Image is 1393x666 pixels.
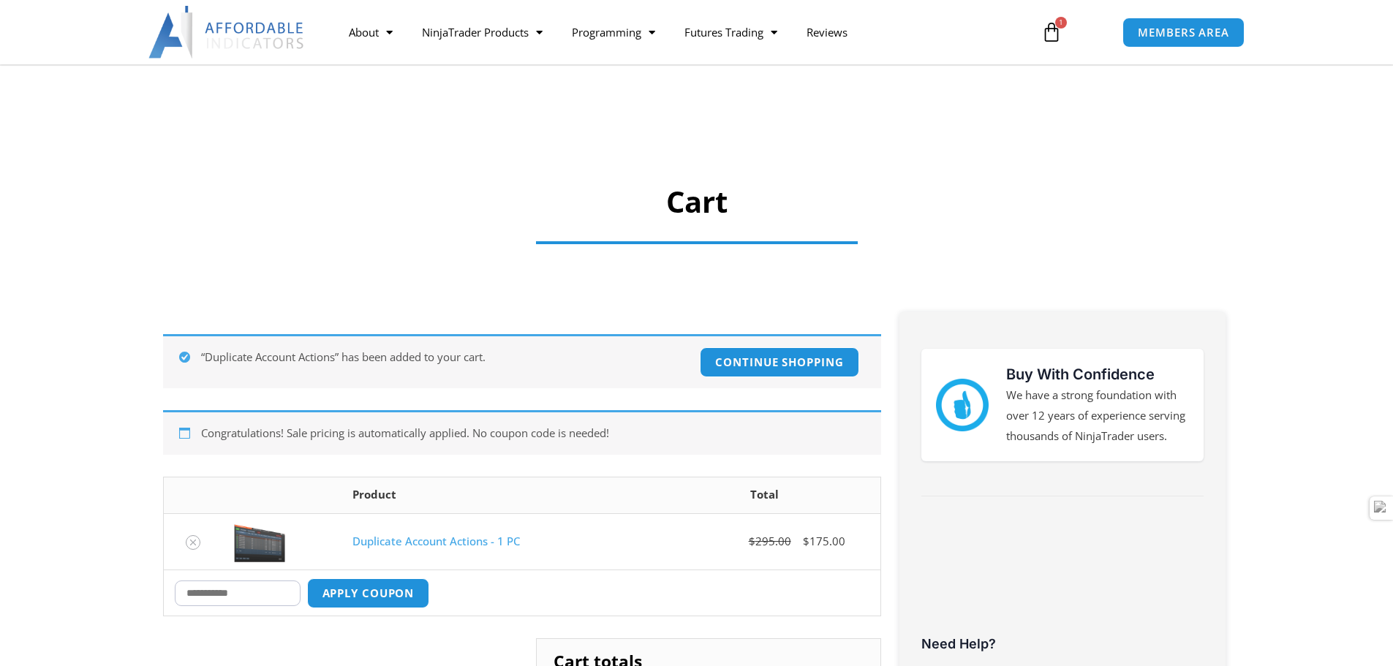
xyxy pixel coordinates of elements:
h3: Need Help? [921,635,1204,652]
button: Apply coupon [307,578,430,608]
a: Programming [557,15,670,49]
a: Futures Trading [670,15,792,49]
a: Continue shopping [700,347,858,377]
th: Total [649,477,880,513]
span: $ [749,534,755,548]
th: Product [341,477,649,513]
img: Screenshot 2024-08-26 15414455555 | Affordable Indicators – NinjaTrader [234,521,285,562]
a: Remove Duplicate Account Actions - 1 PC from cart [186,535,200,550]
a: 1 [1019,11,1084,53]
span: MEMBERS AREA [1138,27,1229,38]
p: We have a strong foundation with over 12 years of experience serving thousands of NinjaTrader users. [1006,385,1189,447]
div: Congratulations! Sale pricing is automatically applied. No coupon code is needed! [163,410,881,455]
bdi: 295.00 [749,534,791,548]
div: “Duplicate Account Actions” has been added to your cart. [163,334,881,388]
img: LogoAI | Affordable Indicators – NinjaTrader [148,6,306,58]
nav: Menu [334,15,1024,49]
h1: Cart [212,181,1181,222]
a: About [334,15,407,49]
bdi: 175.00 [803,534,845,548]
a: NinjaTrader Products [407,15,557,49]
a: MEMBERS AREA [1122,18,1245,48]
a: Duplicate Account Actions - 1 PC [352,534,520,548]
span: $ [803,534,809,548]
span: 1 [1055,17,1067,29]
iframe: Customer reviews powered by Trustpilot [921,522,1204,632]
h3: Buy With Confidence [1006,363,1189,385]
a: Reviews [792,15,862,49]
img: mark thumbs good 43913 | Affordable Indicators – NinjaTrader [936,379,989,431]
